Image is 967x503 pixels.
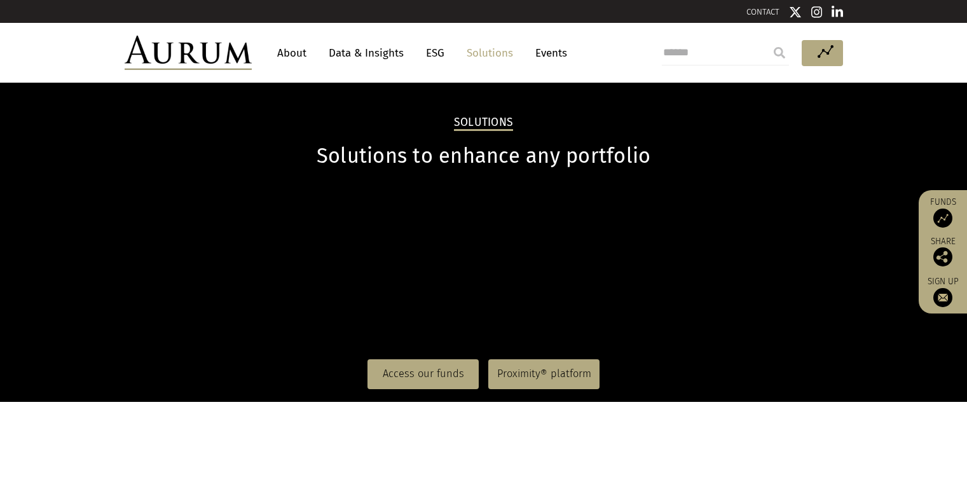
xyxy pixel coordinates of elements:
a: ESG [420,41,451,65]
a: Proximity® platform [488,359,600,389]
div: Share [925,237,961,266]
img: Twitter icon [789,6,802,18]
img: Linkedin icon [832,6,843,18]
h1: Solutions to enhance any portfolio [125,144,843,169]
a: Sign up [925,276,961,307]
a: Events [529,41,567,65]
img: Access Funds [933,209,952,228]
a: Solutions [460,41,519,65]
a: About [271,41,313,65]
img: Sign up to our newsletter [933,288,952,307]
a: CONTACT [746,7,779,17]
input: Submit [767,40,792,65]
img: Share this post [933,247,952,266]
a: Data & Insights [322,41,410,65]
img: Instagram icon [811,6,823,18]
img: Aurum [125,36,252,70]
h2: Solutions [454,116,513,131]
a: Access our funds [367,359,479,389]
a: Funds [925,196,961,228]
